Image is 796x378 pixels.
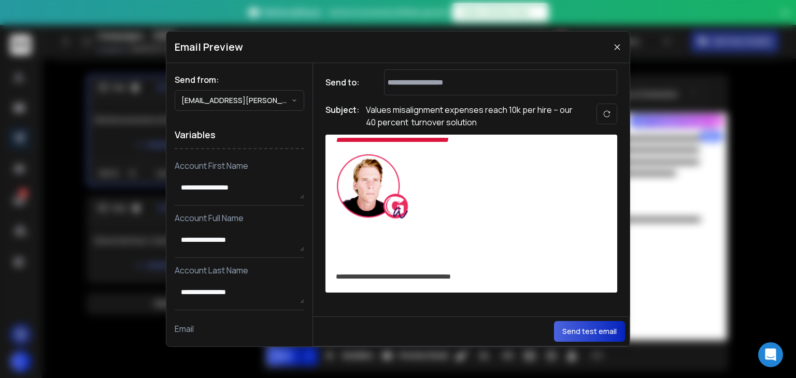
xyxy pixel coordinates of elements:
[325,104,360,128] h1: Subject:
[758,342,783,367] div: Open Intercom Messenger
[175,74,304,86] h1: Send from:
[366,104,573,128] p: Values misalignment expenses reach 10k per hire – our 40 percent turnover solution
[325,76,367,89] h1: Send to:
[554,321,625,342] button: Send test email
[175,159,304,172] p: Account First Name
[181,95,291,106] p: [EMAIL_ADDRESS][PERSON_NAME][DOMAIN_NAME]
[175,40,243,54] h1: Email Preview
[175,121,304,149] h1: Variables
[175,212,304,224] p: Account Full Name
[175,264,304,277] p: Account Last Name
[175,323,304,335] p: Email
